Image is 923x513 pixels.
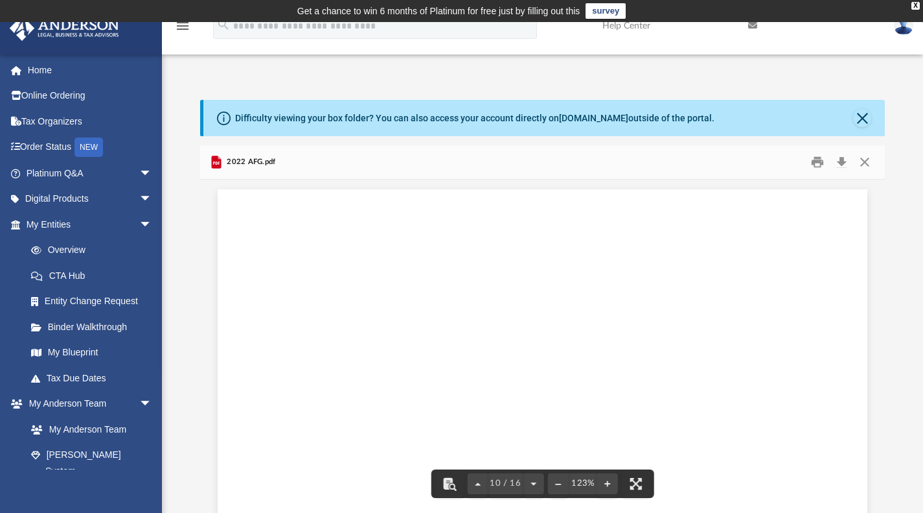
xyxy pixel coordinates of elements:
button: Zoom out [548,470,569,498]
a: My Blueprint [18,340,165,366]
a: My Entitiesarrow_drop_down [9,211,172,237]
a: menu [175,25,190,34]
a: Tax Due Dates [18,365,172,391]
div: close [911,2,920,10]
button: Toggle findbar [435,470,463,498]
a: My Anderson Teamarrow_drop_down [9,391,165,417]
div: Difficulty viewing your box folder? You can also access your account directly on outside of the p... [235,112,714,125]
span: arrow_drop_down [139,160,165,187]
button: Close [853,109,871,127]
span: 10 / 16 [488,479,523,488]
a: Overview [18,237,172,263]
span: arrow_drop_down [139,186,165,213]
a: Order StatusNEW [9,134,172,161]
i: menu [175,18,190,34]
a: Binder Walkthrough [18,314,172,340]
button: Next page [523,470,544,498]
i: search [216,18,231,32]
img: Anderson Advisors Platinum Portal [6,16,123,41]
button: 10 / 16 [488,470,523,498]
a: Entity Change Request [18,289,172,315]
a: CTA Hub [18,263,172,289]
img: User Pic [894,16,913,35]
button: Enter fullscreen [622,470,650,498]
a: Digital Productsarrow_drop_down [9,186,172,212]
a: My Anderson Team [18,416,159,442]
a: Online Ordering [9,83,172,109]
button: Close [853,152,876,172]
button: Previous page [467,470,488,498]
button: Print [804,152,830,172]
span: arrow_drop_down [139,211,165,238]
div: Get a chance to win 6 months of Platinum for free just by filling out this [297,3,580,19]
a: Platinum Q&Aarrow_drop_down [9,160,172,186]
a: survey [586,3,626,19]
a: [PERSON_NAME] System [18,442,165,484]
a: Home [9,57,172,83]
span: 2022 AFG.pdf [224,156,276,168]
a: Tax Organizers [9,108,172,134]
button: Download [830,152,853,172]
button: Zoom in [597,470,618,498]
a: [DOMAIN_NAME] [559,113,628,123]
div: Current zoom level [569,479,597,488]
span: arrow_drop_down [139,391,165,418]
div: NEW [74,137,103,157]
